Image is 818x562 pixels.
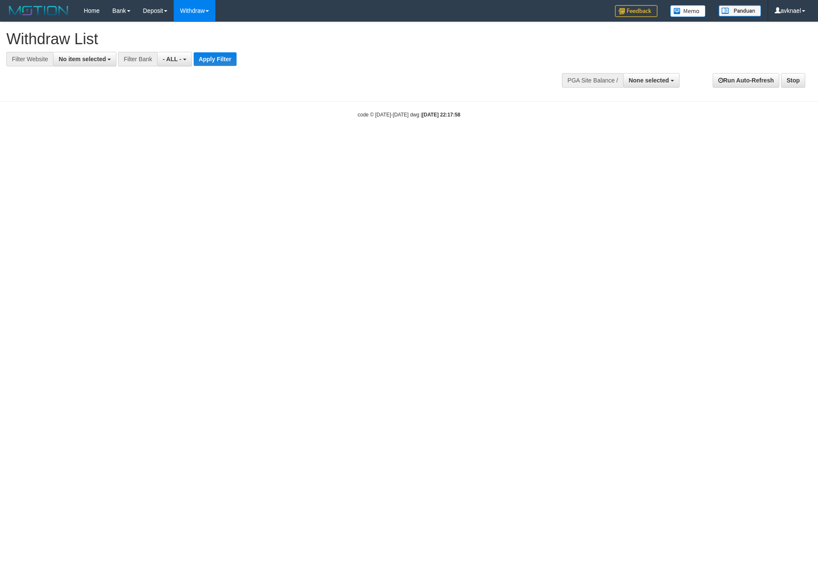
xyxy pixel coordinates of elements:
button: Apply Filter [194,52,237,66]
button: - ALL - [157,52,192,66]
div: Filter Bank [118,52,157,66]
a: Stop [781,73,805,88]
span: None selected [629,77,669,84]
div: PGA Site Balance / [562,73,623,88]
span: No item selected [59,56,106,62]
strong: [DATE] 22:17:58 [422,112,460,118]
span: - ALL - [163,56,181,62]
img: panduan.png [719,5,761,17]
img: MOTION_logo.png [6,4,71,17]
button: No item selected [53,52,116,66]
img: Button%20Memo.svg [670,5,706,17]
button: None selected [623,73,680,88]
h1: Withdraw List [6,31,537,48]
a: Run Auto-Refresh [713,73,779,88]
small: code © [DATE]-[DATE] dwg | [358,112,460,118]
img: Feedback.jpg [615,5,657,17]
div: Filter Website [6,52,53,66]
